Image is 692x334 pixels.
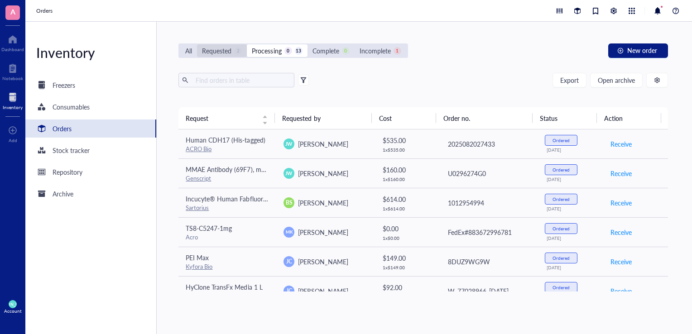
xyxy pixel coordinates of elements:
[610,196,632,210] button: Receive
[25,43,156,62] div: Inventory
[560,76,579,84] span: Export
[448,139,530,149] div: 2025082027433
[553,167,570,172] div: Ordered
[186,113,257,123] span: Request
[2,76,23,81] div: Notebook
[36,6,54,15] a: Orders
[610,284,632,298] button: Receive
[598,76,635,84] span: Open archive
[610,257,632,267] span: Receive
[312,46,339,56] div: Complete
[383,177,432,182] div: 1 x $ 160.00
[295,47,303,55] div: 13
[3,105,23,110] div: Inventory
[53,124,72,134] div: Orders
[4,308,22,314] div: Account
[25,119,156,138] a: Orders
[298,139,348,148] span: [PERSON_NAME]
[178,43,408,58] div: segmented control
[610,139,632,149] span: Receive
[186,282,262,291] span: HyClone TransFx Media 1 L
[25,76,156,94] a: Freezers
[533,107,597,129] th: Status
[440,217,538,247] td: FedEx#883672996781
[178,107,275,129] th: Request
[298,169,348,178] span: [PERSON_NAME]
[25,98,156,116] a: Consumables
[202,46,231,56] div: Requested
[234,47,242,55] div: 2
[25,185,156,203] a: Archive
[610,198,632,208] span: Receive
[553,196,570,202] div: Ordered
[383,265,432,270] div: 1 x $ 149.00
[448,286,530,296] div: W_77028966_[DATE]
[10,6,15,17] span: A
[186,194,417,203] span: Incucyte® Human Fabfluor-pH Antibody Labeling Dye for Antibody Internalization
[360,46,391,56] div: Incomplete
[553,73,586,87] button: Export
[547,177,596,182] div: [DATE]
[383,224,432,234] div: $ 0.00
[440,247,538,276] td: 8DUZ9WG9W
[372,107,436,129] th: Cost
[186,262,212,271] a: Kyfora Bio
[610,227,632,237] span: Receive
[2,61,23,81] a: Notebook
[186,144,211,153] a: ACRO Bio
[285,170,293,177] span: JW
[547,235,596,241] div: [DATE]
[298,286,348,296] span: [PERSON_NAME]
[186,174,211,182] a: Genscript
[285,140,293,148] span: JW
[286,287,292,295] span: JC
[597,107,661,129] th: Action
[590,73,643,87] button: Open archive
[440,188,538,217] td: 1012954994
[448,198,530,208] div: 1012954994
[3,90,23,110] a: Inventory
[186,224,232,233] span: TS8-C5247-1mg
[284,47,292,55] div: 0
[186,233,269,241] div: Acro
[286,258,292,266] span: JC
[25,141,156,159] a: Stock tracker
[608,43,668,58] button: New order
[440,158,538,188] td: U0296274G0
[610,254,632,269] button: Receive
[185,46,192,56] div: All
[547,265,596,270] div: [DATE]
[186,135,265,144] span: Human CDH17 (His-tagged)
[436,107,533,129] th: Order no.
[286,199,293,207] span: BS
[383,253,432,263] div: $ 149.00
[383,147,432,153] div: 1 x $ 535.00
[53,102,90,112] div: Consumables
[342,47,350,55] div: 0
[275,107,371,129] th: Requested by
[53,80,75,90] div: Freezers
[547,206,596,211] div: [DATE]
[192,73,291,87] input: Find orders in table
[610,286,632,296] span: Receive
[610,137,632,151] button: Receive
[627,47,657,54] span: New order
[298,257,348,266] span: [PERSON_NAME]
[448,168,530,178] div: U0296274G0
[383,165,432,175] div: $ 160.00
[610,166,632,181] button: Receive
[286,229,293,235] span: MK
[186,165,291,174] span: MMAE Antibody (69F7), mAb, Mouse
[394,47,401,55] div: 1
[547,147,596,153] div: [DATE]
[440,276,538,305] td: W_77028966_18Aug2025
[440,129,538,159] td: 2025082027433
[448,227,530,237] div: FedEx#883672996781
[1,32,24,52] a: Dashboard
[53,145,90,155] div: Stock tracker
[298,228,348,237] span: [PERSON_NAME]
[448,257,530,267] div: 8DUZ9WG9W
[383,206,432,211] div: 1 x $ 614.00
[553,138,570,143] div: Ordered
[553,255,570,261] div: Ordered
